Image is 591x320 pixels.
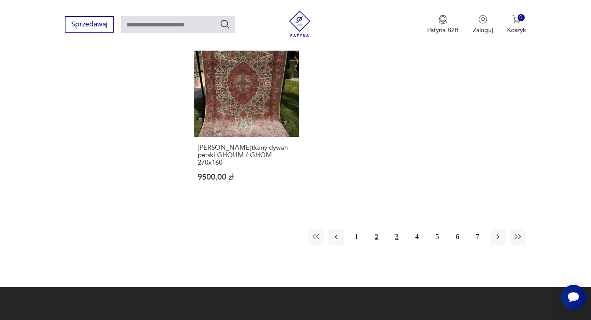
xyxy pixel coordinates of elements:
[512,15,521,24] img: Ikona koszyka
[427,26,459,34] p: Patyna B2B
[220,19,230,29] button: Szukaj
[286,11,313,37] img: Patyna - sklep z meblami i dekoracjami vintage
[389,229,405,245] button: 3
[369,229,384,245] button: 2
[65,16,114,33] button: Sprzedawaj
[427,15,459,34] a: Ikona medaluPatyna B2B
[198,173,295,181] p: 9500,00 zł
[507,15,526,34] button: 0Koszyk
[507,26,526,34] p: Koszyk
[409,229,425,245] button: 4
[439,15,447,25] img: Ikona medalu
[479,15,487,24] img: Ikonka użytkownika
[473,15,493,34] button: Zaloguj
[348,229,364,245] button: 1
[450,229,465,245] button: 6
[198,144,295,166] h3: [PERSON_NAME]tkany dywan perski GHOUM / GHOM 270x160
[518,14,525,22] div: 0
[470,229,486,245] button: 7
[194,32,299,199] a: Jedwabny r.tkany dywan perski GHOUM / GHOM 270x160[PERSON_NAME]tkany dywan perski GHOUM / GHOM 27...
[561,285,586,309] iframe: Smartsupp widget button
[427,15,459,34] button: Patyna B2B
[429,229,445,245] button: 5
[65,22,114,28] a: Sprzedawaj
[473,26,493,34] p: Zaloguj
